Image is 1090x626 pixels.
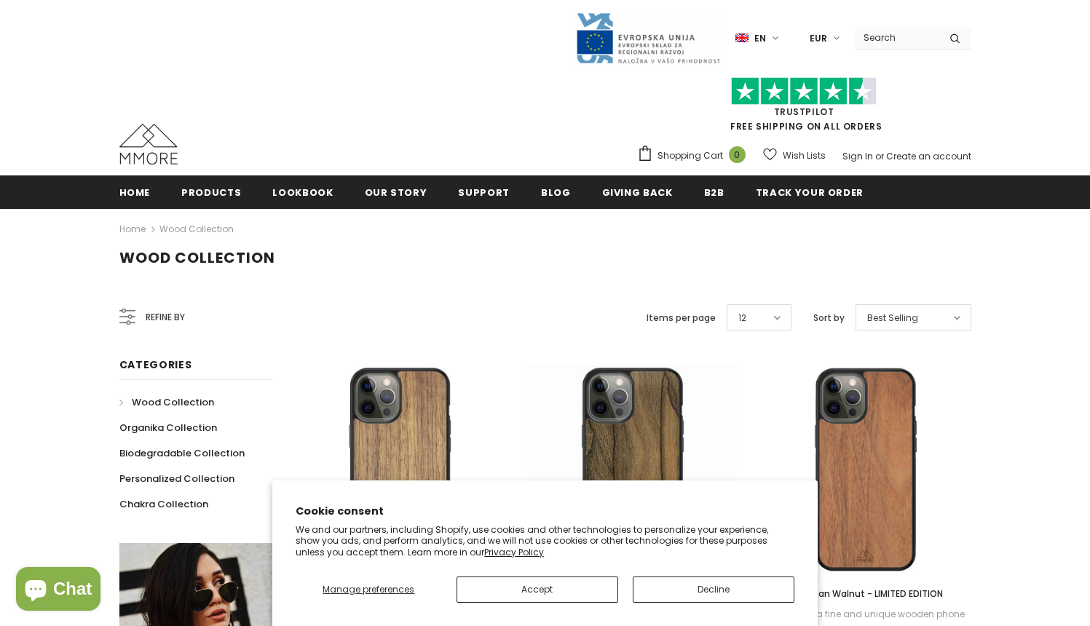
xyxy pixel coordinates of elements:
[813,311,845,325] label: Sort by
[633,577,794,603] button: Decline
[119,466,234,491] a: Personalized Collection
[575,12,721,65] img: Javni Razpis
[119,357,192,372] span: Categories
[119,491,208,517] a: Chakra Collection
[119,186,151,199] span: Home
[119,472,234,486] span: Personalized Collection
[296,524,794,558] p: We and our partners, including Shopify, use cookies and other technologies to personalize your ex...
[119,389,214,415] a: Wood Collection
[759,586,971,602] a: European Walnut - LIMITED EDITION
[541,186,571,199] span: Blog
[729,146,746,163] span: 0
[146,309,185,325] span: Refine by
[875,150,884,162] span: or
[119,221,146,238] a: Home
[541,175,571,208] a: Blog
[763,143,826,168] a: Wish Lists
[637,84,971,132] span: FREE SHIPPING ON ALL ORDERS
[272,186,333,199] span: Lookbook
[323,583,414,595] span: Manage preferences
[119,124,178,165] img: MMORE Cases
[575,31,721,44] a: Javni Razpis
[886,150,971,162] a: Create an account
[602,175,673,208] a: Giving back
[181,186,241,199] span: Products
[484,546,544,558] a: Privacy Policy
[119,175,151,208] a: Home
[457,577,618,603] button: Accept
[783,148,826,163] span: Wish Lists
[657,148,723,163] span: Shopping Cart
[159,223,234,235] a: Wood Collection
[735,32,749,44] img: i-lang-1.png
[119,497,208,511] span: Chakra Collection
[132,395,214,409] span: Wood Collection
[647,311,716,325] label: Items per page
[458,186,510,199] span: support
[704,175,724,208] a: B2B
[296,577,441,603] button: Manage preferences
[602,186,673,199] span: Giving back
[119,421,217,435] span: Organika Collection
[119,440,245,466] a: Biodegradable Collection
[756,175,864,208] a: Track your order
[810,31,827,46] span: EUR
[754,31,766,46] span: en
[788,587,943,600] span: European Walnut - LIMITED EDITION
[458,175,510,208] a: support
[731,77,877,106] img: Trust Pilot Stars
[738,311,746,325] span: 12
[867,311,918,325] span: Best Selling
[855,27,939,48] input: Search Site
[272,175,333,208] a: Lookbook
[119,247,275,268] span: Wood Collection
[704,186,724,199] span: B2B
[365,186,427,199] span: Our Story
[12,567,105,614] inbox-online-store-chat: Shopify online store chat
[119,446,245,460] span: Biodegradable Collection
[365,175,427,208] a: Our Story
[756,186,864,199] span: Track your order
[119,415,217,440] a: Organika Collection
[296,504,794,519] h2: Cookie consent
[637,145,753,167] a: Shopping Cart 0
[181,175,241,208] a: Products
[774,106,834,118] a: Trustpilot
[842,150,873,162] a: Sign In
